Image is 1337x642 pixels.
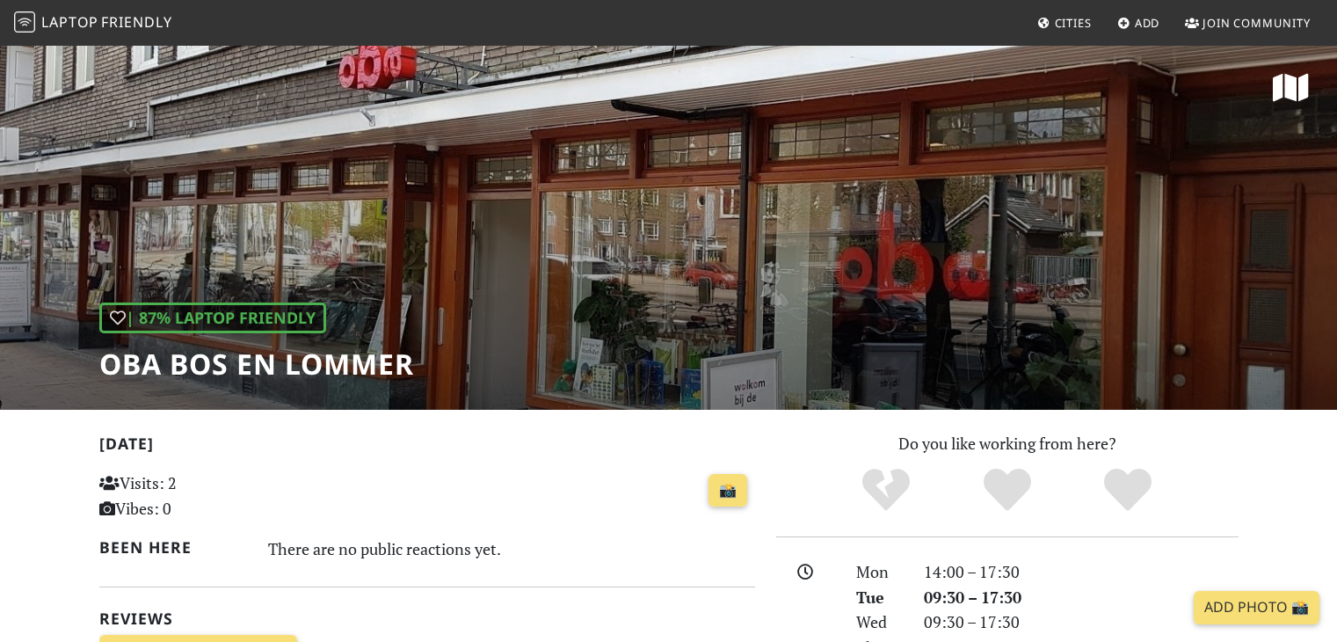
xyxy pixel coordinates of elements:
[268,535,755,563] div: There are no public reactions yet.
[99,471,304,522] p: Visits: 2 Vibes: 0
[947,466,1068,514] div: Yes
[1203,15,1311,31] span: Join Community
[101,12,171,32] span: Friendly
[913,609,1249,635] div: 09:30 – 17:30
[1178,7,1318,39] a: Join Community
[99,538,248,557] h2: Been here
[1110,7,1167,39] a: Add
[913,559,1249,585] div: 14:00 – 17:30
[1135,15,1160,31] span: Add
[708,474,747,507] a: 📸
[913,585,1249,610] div: 09:30 – 17:30
[1194,591,1319,624] a: Add Photo 📸
[846,609,912,635] div: Wed
[99,303,326,333] div: | 87% Laptop Friendly
[846,559,912,585] div: Mon
[1067,466,1188,514] div: Definitely!
[825,466,947,514] div: No
[1055,15,1092,31] span: Cities
[846,585,912,610] div: Tue
[14,11,35,33] img: LaptopFriendly
[99,609,755,628] h2: Reviews
[1030,7,1099,39] a: Cities
[99,434,755,460] h2: [DATE]
[41,12,98,32] span: Laptop
[776,431,1239,456] p: Do you like working from here?
[14,8,172,39] a: LaptopFriendly LaptopFriendly
[99,347,414,381] h1: OBA Bos en Lommer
